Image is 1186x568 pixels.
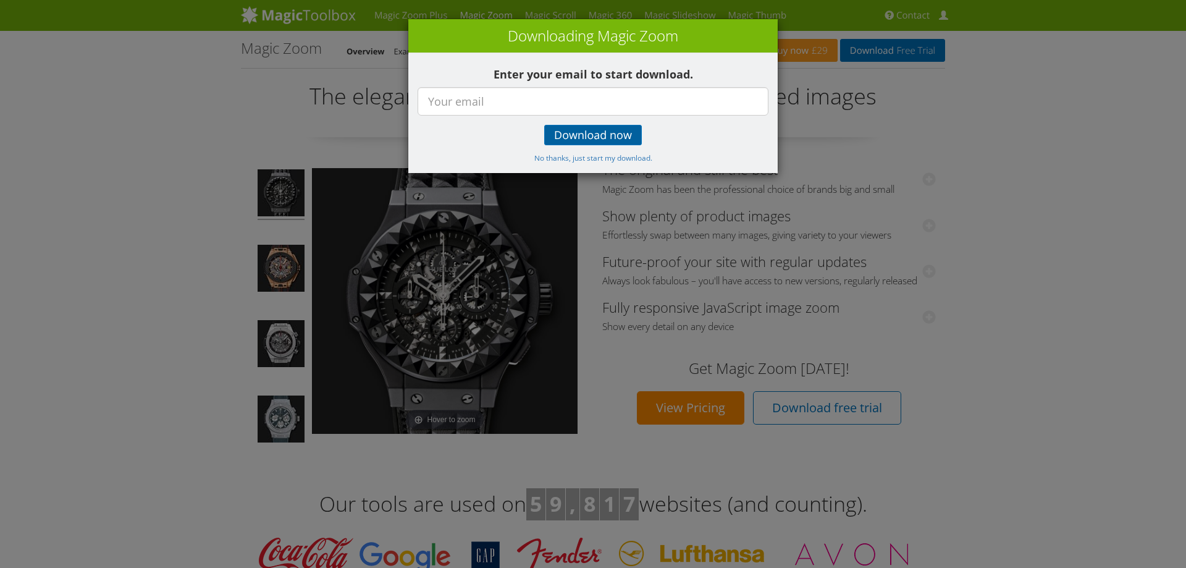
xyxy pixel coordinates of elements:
small: No thanks, just start my download. [534,153,652,163]
span: Download now [554,130,632,140]
b: Enter your email to start download. [494,67,693,82]
input: Your email [418,87,768,116]
a: Download now [544,125,642,145]
a: No thanks, just start my download. [534,151,652,163]
h3: Downloading Magic Zoom [414,25,772,46]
